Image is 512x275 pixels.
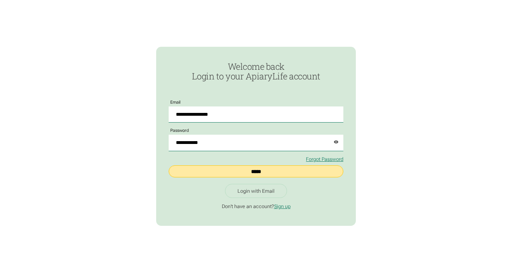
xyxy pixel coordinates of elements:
[169,100,183,105] label: Email
[169,62,344,81] h1: Welcome back Login to your ApiaryLife account
[306,156,343,162] a: Forgot Password
[237,188,275,194] div: Login with Email
[169,96,344,177] form: Login
[169,128,191,133] label: Password
[274,203,291,209] a: Sign up
[169,203,344,210] p: Don't have an account?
